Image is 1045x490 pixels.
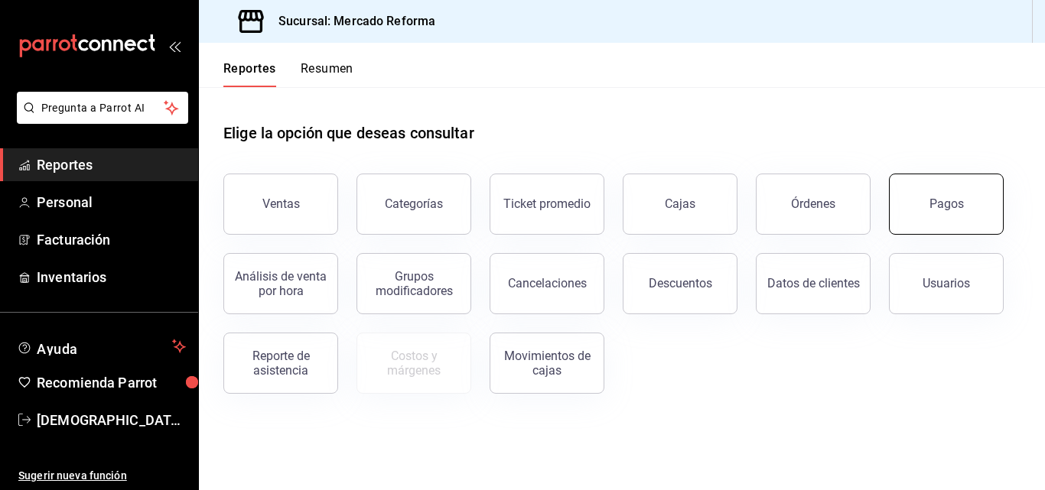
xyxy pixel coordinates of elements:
button: Movimientos de cajas [490,333,604,394]
div: Reporte de asistencia [233,349,328,378]
div: Ticket promedio [503,196,591,211]
span: Pregunta a Parrot AI [41,100,164,116]
div: Movimientos de cajas [500,349,594,378]
div: navigation tabs [223,61,353,87]
button: Categorías [356,174,471,235]
button: Pregunta a Parrot AI [17,92,188,124]
button: Análisis de venta por hora [223,253,338,314]
button: Usuarios [889,253,1004,314]
div: Cajas [665,196,695,211]
button: Ventas [223,174,338,235]
div: Categorías [385,196,443,211]
a: Pregunta a Parrot AI [11,111,188,127]
button: Grupos modificadores [356,253,471,314]
button: Descuentos [623,253,737,314]
div: Datos de clientes [767,276,860,290]
span: Ayuda [37,337,166,355]
div: Órdenes [791,196,835,211]
span: Recomienda Parrot [37,372,186,393]
button: Reporte de asistencia [223,333,338,394]
span: Facturación [37,229,186,250]
span: Personal [37,192,186,213]
button: Datos de clientes [756,253,871,314]
div: Ventas [262,196,300,211]
button: Órdenes [756,174,871,235]
div: Pagos [929,196,964,211]
button: Resumen [301,61,353,87]
div: Análisis de venta por hora [233,269,328,298]
h3: Sucursal: Mercado Reforma [266,12,435,31]
span: Reportes [37,154,186,175]
span: [DEMOGRAPHIC_DATA] De la [PERSON_NAME] [37,410,186,430]
div: Grupos modificadores [366,269,461,298]
button: Contrata inventarios para ver este reporte [356,333,471,394]
button: Reportes [223,61,276,87]
div: Usuarios [923,276,970,290]
div: Cancelaciones [508,276,587,290]
button: Cajas [623,174,737,235]
div: Descuentos [649,276,712,290]
h1: Elige la opción que deseas consultar [223,122,474,144]
div: Costos y márgenes [366,349,461,378]
button: Ticket promedio [490,174,604,235]
button: open_drawer_menu [168,40,181,52]
span: Sugerir nueva función [18,468,186,484]
button: Pagos [889,174,1004,235]
button: Cancelaciones [490,253,604,314]
span: Inventarios [37,267,186,287]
